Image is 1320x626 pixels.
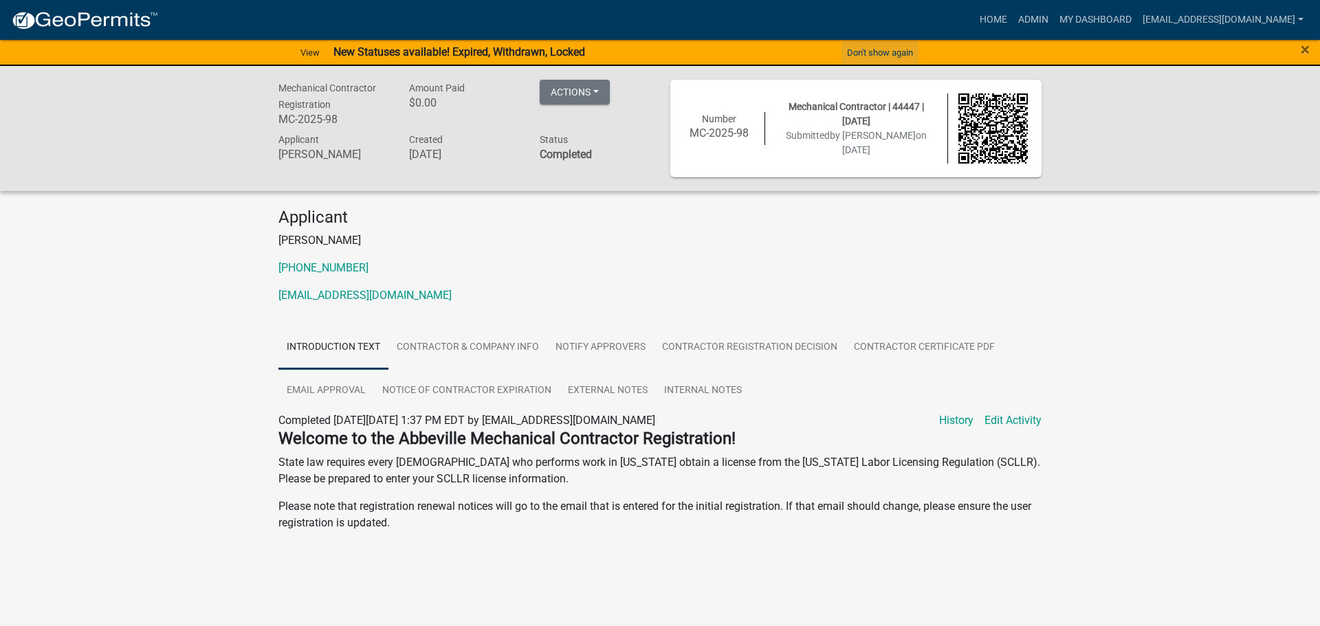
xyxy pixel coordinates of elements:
a: Home [974,7,1013,33]
span: Created [409,134,443,145]
h6: MC-2025-98 [278,113,388,126]
strong: New Statuses available! Expired, Withdrawn, Locked [333,45,585,58]
a: Introduction Text [278,326,388,370]
a: My Dashboard [1054,7,1137,33]
a: Email Approval [278,369,374,413]
span: Mechanical Contractor Registration [278,82,376,110]
a: Internal Notes [656,369,750,413]
span: Number [702,113,736,124]
p: Please note that registration renewal notices will go to the email that is entered for the initia... [278,498,1042,531]
a: View [295,41,325,64]
a: [EMAIL_ADDRESS][DOMAIN_NAME] [1137,7,1309,33]
strong: Completed [540,148,592,161]
span: Status [540,134,568,145]
h6: MC-2025-98 [684,126,754,139]
span: Completed [DATE][DATE] 1:37 PM EDT by [EMAIL_ADDRESS][DOMAIN_NAME] [278,414,655,427]
a: History [939,412,973,429]
h6: [PERSON_NAME] [278,148,388,161]
a: [PHONE_NUMBER] [278,261,368,274]
a: Notice of Contractor Expiration [374,369,560,413]
span: Amount Paid [409,82,465,93]
a: Contractor Registration Decision [654,326,846,370]
button: Actions [540,80,610,104]
a: [EMAIL_ADDRESS][DOMAIN_NAME] [278,289,452,302]
h6: [DATE] [409,148,519,161]
button: Close [1301,41,1310,58]
span: Submitted on [DATE] [786,130,927,155]
span: Applicant [278,134,319,145]
button: Don't show again [841,41,918,64]
h6: $0.00 [409,96,519,109]
span: × [1301,40,1310,59]
strong: Welcome to the Abbeville Mechanical Contractor Registration! [278,429,736,448]
a: Admin [1013,7,1054,33]
p: State law requires every [DEMOGRAPHIC_DATA] who performs work in [US_STATE] obtain a license from... [278,454,1042,487]
a: Contractor & Company Info [388,326,547,370]
a: External Notes [560,369,656,413]
a: Notify Approvers [547,326,654,370]
a: Edit Activity [984,412,1042,429]
p: [PERSON_NAME] [278,232,1042,249]
span: by [PERSON_NAME] [830,130,916,141]
h4: Applicant [278,208,1042,227]
span: Mechanical Contractor | 44447 | [DATE] [789,101,924,126]
a: Contractor Certificate PDF [846,326,1003,370]
img: QR code [958,93,1028,164]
